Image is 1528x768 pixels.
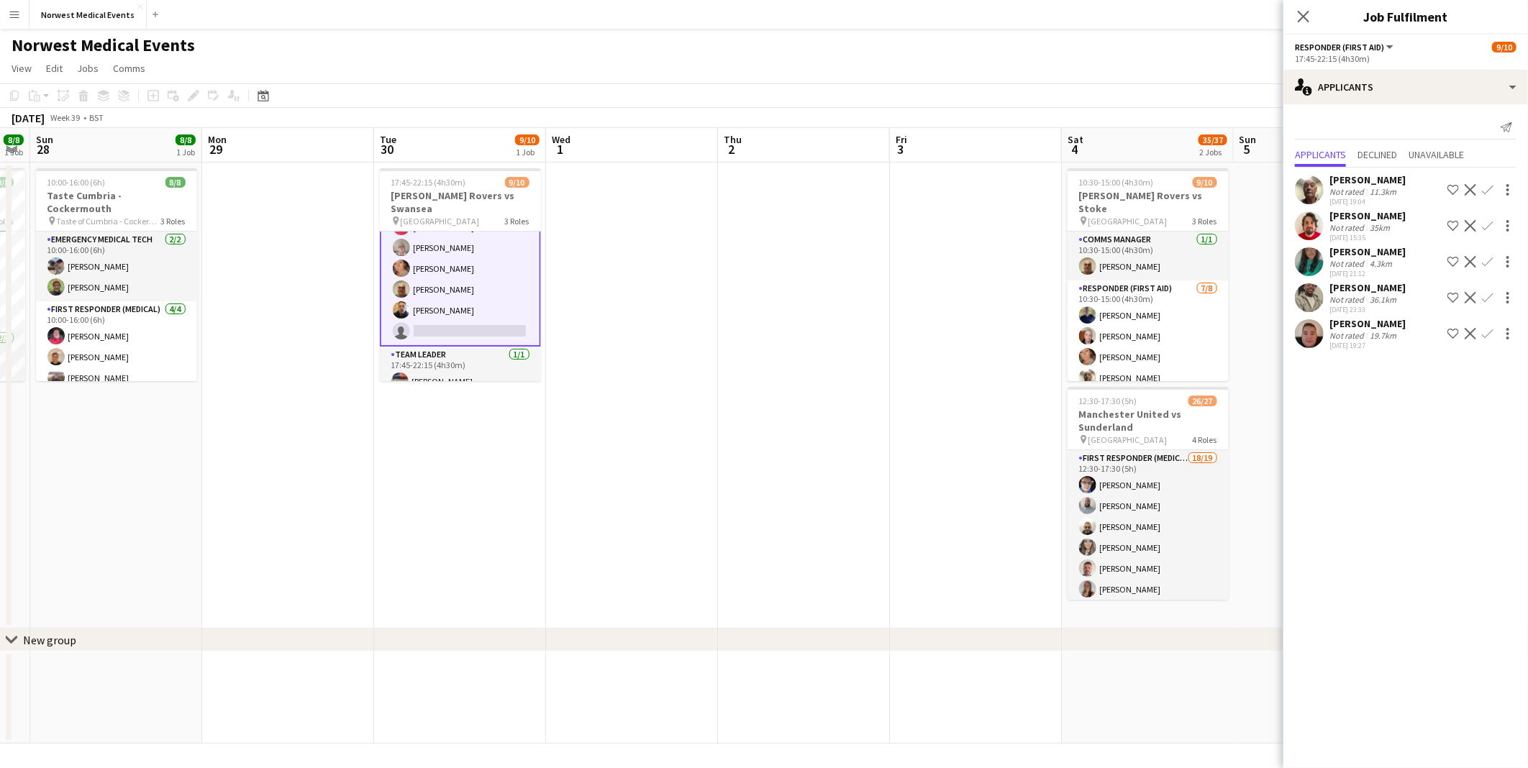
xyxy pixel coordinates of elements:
div: [PERSON_NAME] [1329,317,1406,330]
div: Not rated [1329,330,1367,341]
div: [DATE] 19:27 [1329,341,1406,350]
span: Fri [896,133,907,146]
a: View [6,59,37,78]
h3: [PERSON_NAME] Rovers vs Stoke [1068,189,1229,215]
div: 1 Job [176,147,195,157]
div: Applicants [1283,70,1528,104]
h3: [PERSON_NAME] Rovers vs Swansea [380,189,541,215]
span: 10:00-16:00 (6h) [47,177,106,188]
span: Wed [552,133,570,146]
span: 8/8 [4,134,24,145]
span: Jobs [77,62,99,75]
a: Jobs [71,59,104,78]
app-card-role: Responder (First Aid)7/810:30-15:00 (4h30m)[PERSON_NAME][PERSON_NAME][PERSON_NAME][PERSON_NAME] [1068,280,1229,475]
div: 1 Job [4,147,23,157]
span: 12:30-17:30 (5h) [1079,396,1137,406]
span: 4 [1065,141,1083,157]
span: [GEOGRAPHIC_DATA] [1088,434,1168,445]
span: 9/10 [505,177,529,188]
span: 8/8 [165,177,186,188]
span: Thu [724,133,742,146]
span: Comms [113,62,145,75]
app-job-card: 12:30-17:30 (5h)26/27Manchester United vs Sunderland [GEOGRAPHIC_DATA]4 RolesFirst Responder (Med... [1068,387,1229,600]
span: [GEOGRAPHIC_DATA] [401,216,480,227]
div: [PERSON_NAME] [1329,281,1406,294]
app-job-card: 17:45-22:15 (4h30m)9/10[PERSON_NAME] Rovers vs Swansea [GEOGRAPHIC_DATA]3 Roles17:45-22:15 (4h30m... [380,168,541,381]
span: View [12,62,32,75]
div: 35km [1367,222,1393,233]
h3: Manchester United vs Sunderland [1068,408,1229,434]
span: 9/10 [1193,177,1217,188]
span: Unavailable [1409,150,1464,160]
div: 2 Jobs [1199,147,1227,157]
span: Taste of Cumbria - Cockermouth [57,216,161,227]
span: Sun [1240,133,1257,146]
span: Sun [36,133,53,146]
span: Tue [380,133,396,146]
button: Responder (First Aid) [1295,42,1396,52]
div: Not rated [1329,222,1367,233]
app-card-role: Team Leader1/117:45-22:15 (4h30m)[PERSON_NAME] [380,347,541,396]
span: 29 [206,141,227,157]
span: 17:45-22:15 (4h30m) [391,177,466,188]
span: 3 Roles [1193,216,1217,227]
span: 9/10 [1492,42,1516,52]
div: 19.7km [1367,330,1399,341]
span: 4 Roles [1193,434,1217,445]
a: Comms [107,59,151,78]
app-card-role: 17:45-22:15 (4h30m)[PERSON_NAME][PERSON_NAME][PERSON_NAME][PERSON_NAME][PERSON_NAME][PERSON_NAME]... [380,149,541,347]
span: Edit [46,62,63,75]
div: Not rated [1329,294,1367,305]
span: Sat [1068,133,1083,146]
span: 26/27 [1188,396,1217,406]
span: 35/37 [1199,134,1227,145]
div: [PERSON_NAME] [1329,209,1406,222]
div: [DATE] 21:12 [1329,269,1406,278]
div: [DATE] 15:35 [1329,233,1406,242]
span: 8/8 [176,134,196,145]
button: Norwest Medical Events [29,1,147,29]
span: 3 Roles [505,216,529,227]
div: 1 Job [516,147,539,157]
div: [DATE] 19:04 [1329,197,1406,206]
h3: Job Fulfilment [1283,7,1528,26]
a: Edit [40,59,68,78]
div: [DATE] 23:33 [1329,305,1406,314]
span: 28 [34,141,53,157]
span: 5 [1237,141,1257,157]
span: Mon [208,133,227,146]
span: 2 [722,141,742,157]
div: Not rated [1329,186,1367,197]
span: 1 [550,141,570,157]
div: [DATE] [12,111,45,125]
span: Applicants [1295,150,1346,160]
div: 17:45-22:15 (4h30m) [1295,53,1516,64]
div: [PERSON_NAME] [1329,173,1406,186]
div: 4.3km [1367,258,1395,269]
app-job-card: 10:30-15:00 (4h30m)9/10[PERSON_NAME] Rovers vs Stoke [GEOGRAPHIC_DATA]3 RolesComms Manager1/110:3... [1068,168,1229,381]
h3: Taste Cumbria - Cockermouth [36,189,197,215]
h1: Norwest Medical Events [12,35,195,56]
app-card-role: Emergency Medical Tech2/210:00-16:00 (6h)[PERSON_NAME][PERSON_NAME] [36,232,197,301]
span: 9/10 [515,134,540,145]
app-card-role: Comms Manager1/110:30-15:00 (4h30m)[PERSON_NAME] [1068,232,1229,280]
span: 3 Roles [161,216,186,227]
span: 30 [378,141,396,157]
div: Not rated [1329,258,1367,269]
div: BST [89,112,104,123]
span: Responder (First Aid) [1295,42,1384,52]
div: [PERSON_NAME] [1329,245,1406,258]
app-job-card: 10:00-16:00 (6h)8/8Taste Cumbria - Cockermouth Taste of Cumbria - Cockermouth3 RolesEmergency Med... [36,168,197,381]
span: 3 [893,141,907,157]
span: [GEOGRAPHIC_DATA] [1088,216,1168,227]
app-card-role: First Responder (Medical)4/410:00-16:00 (6h)[PERSON_NAME][PERSON_NAME][PERSON_NAME] [36,301,197,413]
span: 10:30-15:00 (4h30m) [1079,177,1154,188]
div: New group [23,633,76,647]
span: Week 39 [47,112,83,123]
div: 36.1km [1367,294,1399,305]
span: Declined [1358,150,1397,160]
